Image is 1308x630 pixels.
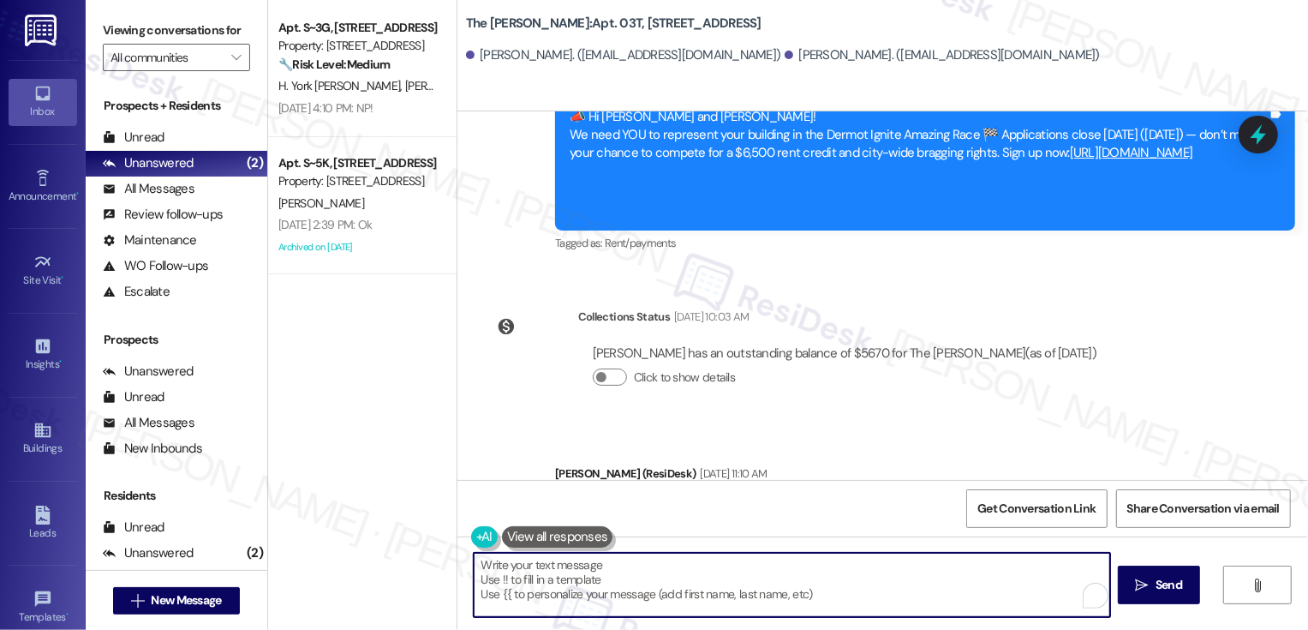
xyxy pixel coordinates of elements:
i:  [231,51,241,64]
div: (2) [242,540,267,567]
div: Residents [86,487,267,505]
textarea: To enrich screen reader interactions, please activate Accessibility in Grammarly extension settings [474,553,1110,617]
button: New Message [113,587,240,615]
div: Prospects [86,331,267,349]
div: Property: [STREET_ADDRESS] [278,172,437,190]
span: H. York [PERSON_NAME] [278,78,405,93]
div: Review follow-ups [103,206,223,224]
label: Viewing conversations for [103,17,250,44]
div: Unread [103,519,164,537]
span: New Message [151,591,221,609]
span: Send [1156,576,1182,594]
div: Tagged as: [555,231,1295,255]
a: [URL][DOMAIN_NAME] [1070,144,1193,161]
span: Share Conversation via email [1127,500,1280,518]
div: All Messages [103,180,194,198]
div: WO Follow-ups [103,257,208,275]
i:  [1251,579,1264,592]
div: Unread [103,129,164,147]
b: The [PERSON_NAME]: Apt. 03T, [STREET_ADDRESS] [466,15,762,33]
div: Unread [103,388,164,406]
button: Share Conversation via email [1116,489,1291,528]
button: Get Conversation Link [966,489,1107,528]
div: (2) [242,150,267,177]
div: Maintenance [103,231,197,249]
span: • [76,188,79,200]
div: [PERSON_NAME]. ([EMAIL_ADDRESS][DOMAIN_NAME]) [466,46,781,64]
img: ResiDesk Logo [25,15,60,46]
button: Send [1118,566,1201,604]
div: [DATE] 10:03 AM [670,308,749,326]
div: All Messages [103,414,194,432]
span: • [59,356,62,368]
label: Click to show details [634,369,735,387]
strong: 🔧 Risk Level: Medium [278,57,390,72]
div: [PERSON_NAME] (ResiDesk) [555,465,1295,489]
span: • [66,609,69,621]
span: [PERSON_NAME] [405,78,496,93]
div: New Inbounds [103,440,202,458]
a: Insights • [9,332,77,378]
div: [PERSON_NAME]. ([EMAIL_ADDRESS][DOMAIN_NAME]) [785,46,1100,64]
div: [PERSON_NAME] has an outstanding balance of $5670 for The [PERSON_NAME] (as of [DATE]) [593,345,1096,363]
div: Apt. S~3G, [STREET_ADDRESS] [278,19,437,37]
div: Escalate [103,283,170,301]
input: All communities [110,44,223,71]
div: 📣 Hi [PERSON_NAME] and [PERSON_NAME]! We need YOU to represent your building in the Dermot Ignite... [570,108,1268,219]
a: Inbox [9,79,77,125]
a: Leads [9,501,77,547]
div: Property: [STREET_ADDRESS] [278,37,437,55]
i:  [1136,579,1149,592]
span: • [62,272,64,284]
div: [DATE] 11:10 AM [696,465,767,483]
a: Site Visit • [9,248,77,294]
div: [DATE] 4:10 PM: NP! [278,100,373,116]
span: Get Conversation Link [977,500,1096,518]
div: Prospects + Residents [86,97,267,115]
div: Collections Status [578,308,670,326]
a: Buildings [9,416,77,462]
div: Apt. S~5K, [STREET_ADDRESS] [278,154,437,172]
span: Rent/payments [605,236,677,250]
div: [DATE] 2:39 PM: Ok [278,217,372,232]
div: Unanswered [103,363,194,381]
i:  [131,594,144,608]
div: Unanswered [103,544,194,562]
span: [PERSON_NAME] [278,195,364,211]
div: Archived on [DATE] [277,237,439,258]
div: Unanswered [103,154,194,172]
